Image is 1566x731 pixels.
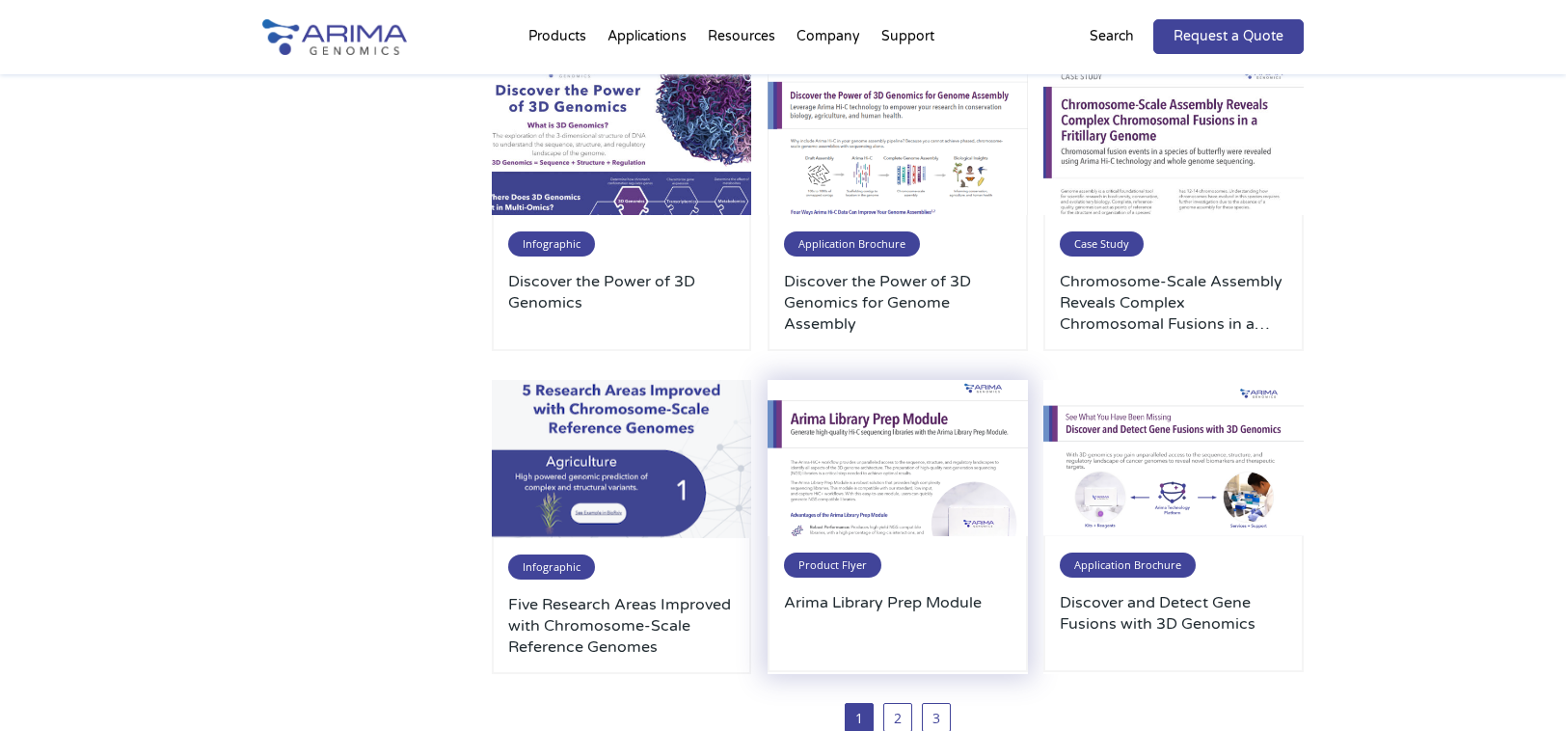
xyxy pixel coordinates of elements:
[492,380,752,538] img: Infographic-Five-Research-Areas-Improved-with-Chromosome-Scale-Reference-Genomes-3.png
[1090,24,1134,49] p: Search
[508,555,595,580] span: Infographic
[1060,553,1196,578] span: Application Brochure
[508,594,736,658] a: Five Research Areas Improved with Chromosome-Scale Reference Genomes
[784,231,920,257] span: Application Brochure
[262,19,407,55] img: Arima-Genomics-logo
[508,271,736,335] a: Discover the Power of 3D Genomics
[1060,592,1287,656] a: Discover and Detect Gene Fusions with 3D Genomics
[1043,380,1304,536] img: Application-Brochure-Discover-and-Detect-Gene-Fusions-with-3D-Genomics_Page_1-500x300.png
[768,59,1028,215] img: Image-Discover-the-power-of-3D-genomics-for-genome-assembly-500x300.png
[768,380,1028,536] img: Product-Flyer-Arima-Library-Prep-Module-500x300.png
[1043,59,1304,215] img: Image_Case-Study-Chromosome-Scale-Assembly-Reveals-Complex-Chromosomal-Fusions-in-a-Fritillary-Ge...
[508,231,595,257] span: Infographic
[784,592,1012,656] a: Arima Library Prep Module
[1060,231,1144,257] span: Case Study
[1060,271,1287,335] a: Chromosome-Scale Assembly Reveals Complex Chromosomal Fusions in a Fritillary Genome
[1153,19,1304,54] a: Request a Quote
[784,271,1012,335] a: Discover the Power of 3D Genomics for Genome Assembly
[492,59,752,215] img: Image_Discover-the-Power-of-3D-Genomics-500x300.jpg
[784,553,881,578] span: Product Flyer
